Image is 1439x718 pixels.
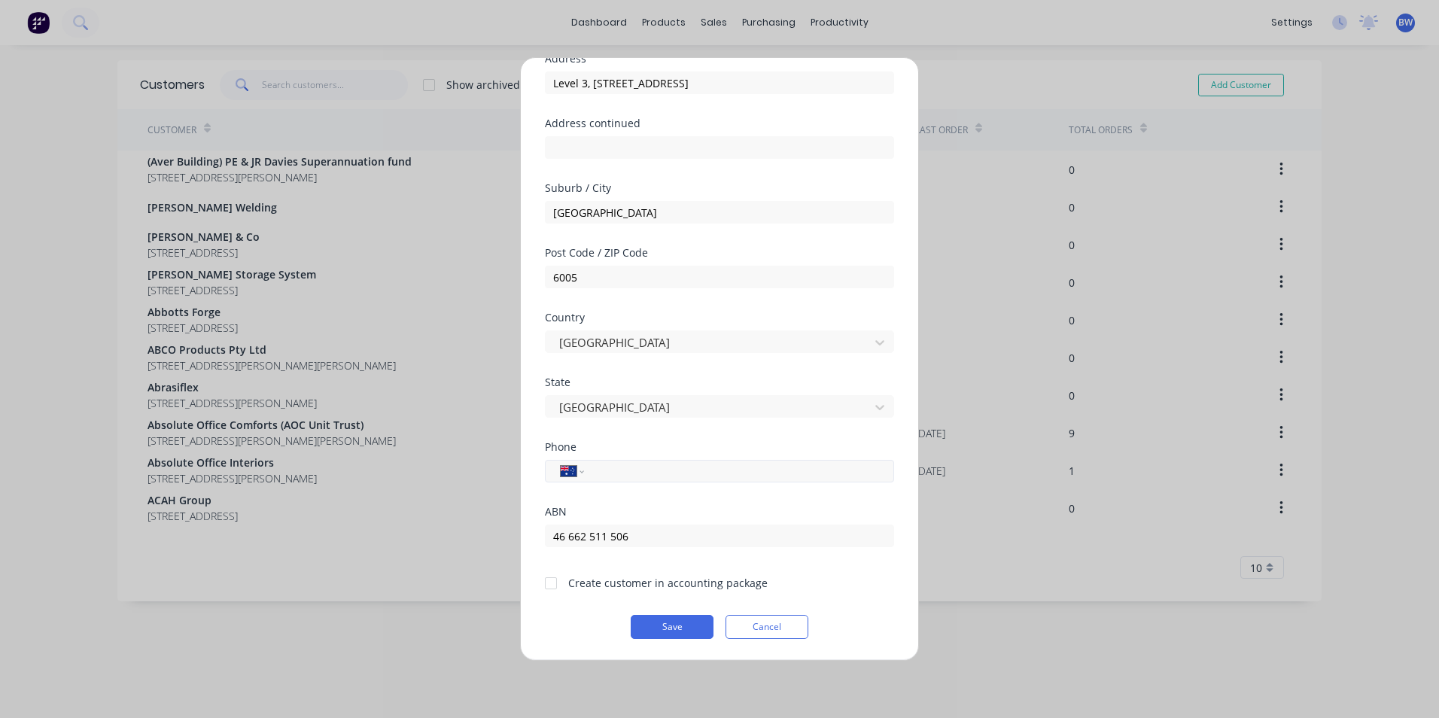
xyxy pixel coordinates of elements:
[726,615,808,639] button: Cancel
[545,183,894,193] div: Suburb / City
[545,118,894,129] div: Address continued
[545,248,894,258] div: Post Code / ZIP Code
[631,615,713,639] button: Save
[545,507,894,517] div: ABN
[545,442,894,452] div: Phone
[545,312,894,323] div: Country
[568,575,768,591] div: Create customer in accounting package
[545,53,894,64] div: Address
[545,377,894,388] div: State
